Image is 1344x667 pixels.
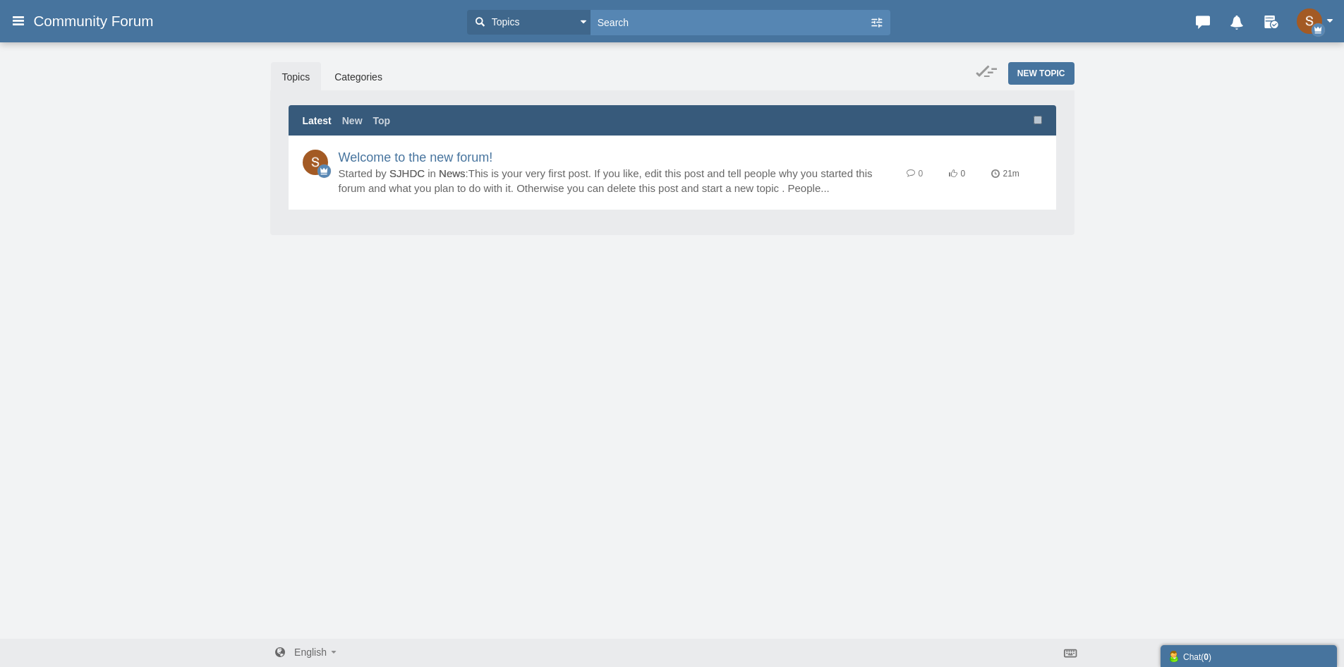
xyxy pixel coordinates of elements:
[342,114,363,128] a: New
[439,167,466,179] a: News
[488,15,520,30] span: Topics
[33,8,164,34] a: Community Forum
[919,169,924,179] span: 0
[1008,62,1074,85] a: New Topic
[303,150,328,175] img: VwNDQgAAAAZJREFUAwC6688pb8qpPAAAAABJRU5ErkJggg==
[1017,68,1065,78] span: New Topic
[303,114,332,128] a: Latest
[591,10,869,35] input: Search
[33,13,164,30] span: Community Forum
[271,62,322,92] a: Topics
[1204,652,1209,662] strong: 0
[373,114,391,128] a: Top
[323,62,394,92] a: Categories
[1168,649,1330,663] div: Chat
[1297,8,1322,34] img: VwNDQgAAAAZJREFUAwC6688pb8qpPAAAAABJRU5ErkJggg==
[389,167,425,179] a: SJHDC
[294,647,327,658] span: English
[1201,652,1211,662] span: ( )
[991,169,1019,179] time: 21m
[961,169,966,179] span: 0
[339,150,493,164] a: Welcome to the new forum!
[467,10,591,35] button: Topics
